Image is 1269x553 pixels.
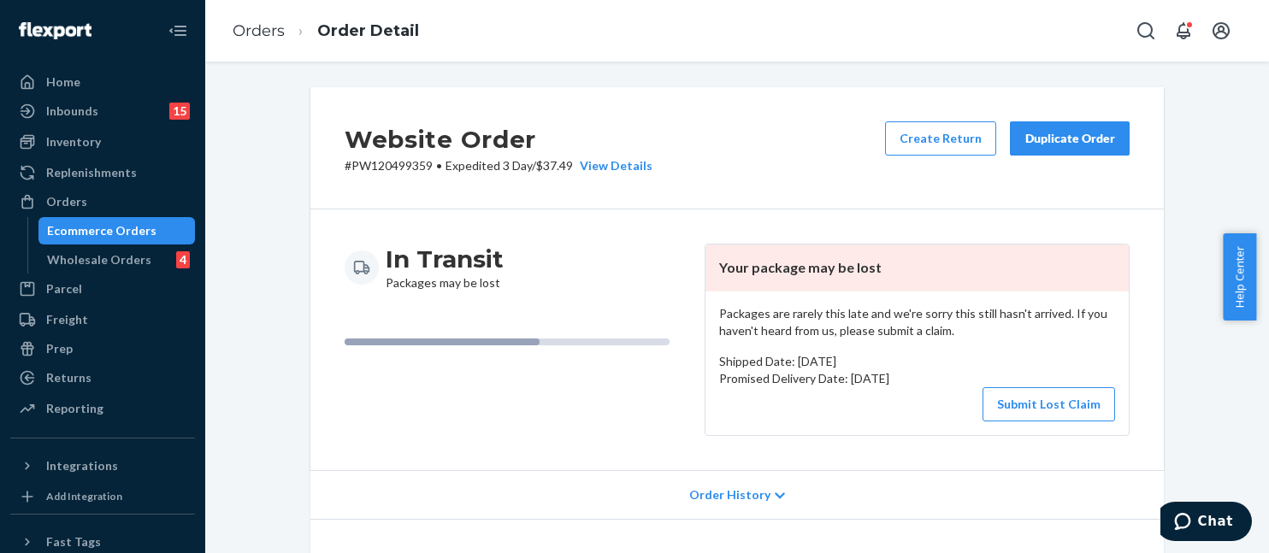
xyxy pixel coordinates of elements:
div: Returns [46,369,91,386]
header: Your package may be lost [705,244,1129,291]
ol: breadcrumbs [219,6,433,56]
div: Inbounds [46,103,98,120]
a: Orders [10,188,195,215]
a: Orders [233,21,285,40]
a: Reporting [10,395,195,422]
a: Replenishments [10,159,195,186]
div: Ecommerce Orders [47,222,156,239]
h2: Website Order [345,121,652,157]
button: Open account menu [1204,14,1238,48]
div: Add Integration [46,489,122,503]
div: Packages may be lost [386,244,504,291]
button: Submit Lost Claim [983,387,1115,421]
p: # PW120499359 / $37.49 [345,157,652,174]
a: Parcel [10,275,195,303]
div: Home [46,74,80,91]
span: Order History [689,486,770,503]
div: Reporting [46,400,103,417]
span: • [436,158,442,173]
iframe: Opens a widget where you can chat to one of our agents [1160,502,1252,544]
h3: In Transit [386,244,504,274]
button: Close Navigation [161,14,195,48]
a: Freight [10,306,195,333]
a: Wholesale Orders4 [38,246,196,274]
a: Order Detail [317,21,419,40]
a: Home [10,68,195,96]
button: Open notifications [1166,14,1201,48]
div: 15 [169,103,190,120]
a: Add Integration [10,486,195,507]
a: Inbounds15 [10,97,195,125]
button: Create Return [885,121,996,156]
p: Packages are rarely this late and we're sorry this still hasn't arrived. If you haven't heard fro... [719,305,1115,339]
button: Integrations [10,452,195,479]
a: Returns [10,364,195,391]
button: Open Search Box [1129,14,1163,48]
button: Help Center [1223,233,1256,321]
button: View Details [573,157,652,174]
div: Orders [46,193,87,210]
p: Promised Delivery Date: [DATE] [719,370,1115,387]
a: Prep [10,335,195,362]
div: Prep [46,340,73,357]
div: Duplicate Order [1024,130,1115,147]
div: Parcel [46,280,82,297]
a: Ecommerce Orders [38,217,196,244]
div: Freight [46,311,88,328]
div: Integrations [46,457,118,474]
p: Shipped Date: [DATE] [719,353,1115,370]
div: Fast Tags [46,533,101,550]
div: Wholesale Orders [47,251,151,268]
span: Expedited 3 Day [446,158,532,173]
div: Inventory [46,133,101,150]
a: Inventory [10,128,195,156]
img: Flexport logo [19,22,91,39]
button: Duplicate Order [1010,121,1130,156]
div: 4 [176,251,190,268]
div: Replenishments [46,164,137,181]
